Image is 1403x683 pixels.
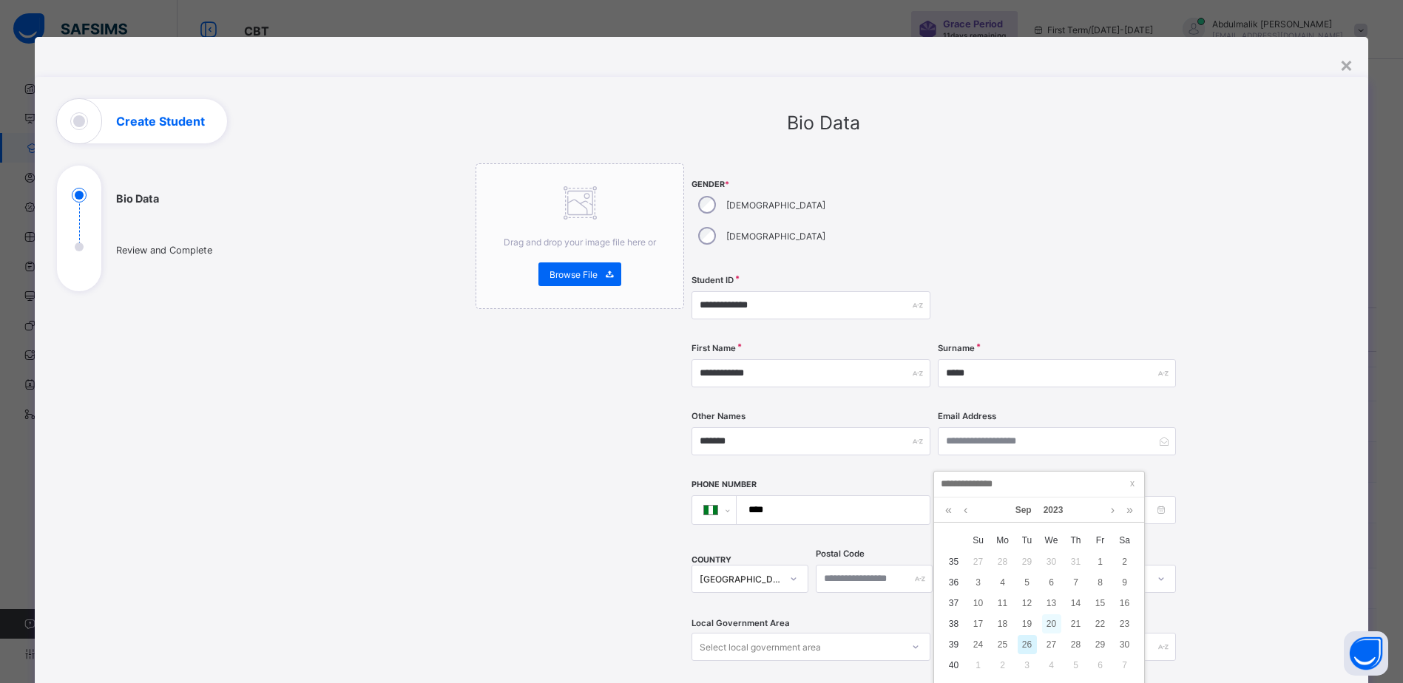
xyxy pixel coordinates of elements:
td: September 16, 2023 [1112,593,1137,614]
span: Tu [1015,534,1039,547]
div: 18 [993,614,1012,633]
div: 4 [993,573,1012,592]
th: Sun [966,529,990,551]
th: Sat [1112,529,1137,551]
td: September 29, 2023 [1088,634,1112,655]
td: September 20, 2023 [1039,614,1064,634]
td: October 1, 2023 [966,655,990,676]
div: 3 [969,573,988,592]
div: 1 [969,656,988,675]
td: September 25, 2023 [990,634,1015,655]
div: 30 [1042,552,1061,571]
div: 14 [1066,594,1086,613]
a: Next month (PageDown) [1107,497,1118,523]
th: Mon [990,529,1015,551]
div: Select local government area [700,633,821,661]
label: [DEMOGRAPHIC_DATA] [726,200,825,211]
div: 4 [1042,656,1061,675]
th: Tue [1015,529,1039,551]
div: Drag and drop your image file here orBrowse File [476,163,684,309]
span: Th [1064,534,1088,547]
td: September 22, 2023 [1088,614,1112,634]
div: 23 [1115,614,1135,633]
td: September 30, 2023 [1112,634,1137,655]
td: September 13, 2023 [1039,593,1064,614]
td: August 29, 2023 [1015,551,1039,572]
div: 3 [1018,656,1037,675]
div: 6 [1091,656,1110,675]
div: 10 [969,594,988,613]
td: September 17, 2023 [966,614,990,634]
div: 21 [1066,614,1086,633]
td: October 2, 2023 [990,655,1015,676]
td: September 9, 2023 [1112,572,1137,593]
td: September 21, 2023 [1064,614,1088,634]
td: September 28, 2023 [1064,634,1088,655]
label: Postal Code [816,548,865,559]
label: Surname [938,343,975,353]
label: Other Names [692,411,746,421]
div: 13 [1042,594,1061,613]
td: August 30, 2023 [1039,551,1064,572]
div: 7 [1066,573,1086,592]
label: Email Address [938,411,996,421]
div: 7 [1115,656,1135,675]
td: October 7, 2023 [1112,655,1137,676]
td: October 3, 2023 [1015,655,1039,676]
span: COUNTRY [692,555,731,565]
td: October 4, 2023 [1039,655,1064,676]
span: Gender [692,180,930,189]
div: 31 [1066,552,1086,571]
span: Su [966,534,990,547]
td: September 6, 2023 [1039,572,1064,593]
td: 40 [941,655,966,676]
td: September 15, 2023 [1088,593,1112,614]
div: 20 [1042,614,1061,633]
td: September 14, 2023 [1064,593,1088,614]
div: 28 [1066,635,1086,654]
div: 29 [1091,635,1110,654]
div: 1 [1091,552,1110,571]
td: 37 [941,593,966,614]
label: Phone Number [692,480,757,489]
td: September 27, 2023 [1039,634,1064,655]
td: September 11, 2023 [990,593,1015,614]
td: September 23, 2023 [1112,614,1137,634]
td: September 12, 2023 [1015,593,1039,614]
th: Thu [1064,529,1088,551]
div: 24 [969,635,988,654]
td: September 26, 2023 [1015,634,1039,655]
a: 2023 [1038,497,1069,523]
div: 16 [1115,594,1135,613]
div: 30 [1115,635,1135,654]
span: Local Government Area [692,618,790,628]
td: September 18, 2023 [990,614,1015,634]
div: 5 [1018,573,1037,592]
td: September 19, 2023 [1015,614,1039,634]
span: Bio Data [787,112,860,134]
td: 38 [941,614,966,634]
td: August 31, 2023 [1064,551,1088,572]
td: September 10, 2023 [966,593,990,614]
td: October 5, 2023 [1064,655,1088,676]
div: 22 [1091,614,1110,633]
div: 5 [1066,656,1086,675]
td: September 8, 2023 [1088,572,1112,593]
div: 17 [969,614,988,633]
div: 19 [1018,614,1037,633]
td: September 7, 2023 [1064,572,1088,593]
td: September 1, 2023 [1088,551,1112,572]
td: September 5, 2023 [1015,572,1039,593]
div: 27 [969,552,988,571]
span: Drag and drop your image file here or [504,237,656,248]
div: 26 [1018,635,1037,654]
div: [GEOGRAPHIC_DATA] [700,574,781,585]
div: 29 [1018,552,1037,571]
div: 6 [1042,573,1061,592]
span: Mo [990,534,1015,547]
td: September 3, 2023 [966,572,990,593]
div: 11 [993,594,1012,613]
button: Open asap [1344,631,1388,676]
td: October 6, 2023 [1088,655,1112,676]
div: 12 [1018,594,1037,613]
